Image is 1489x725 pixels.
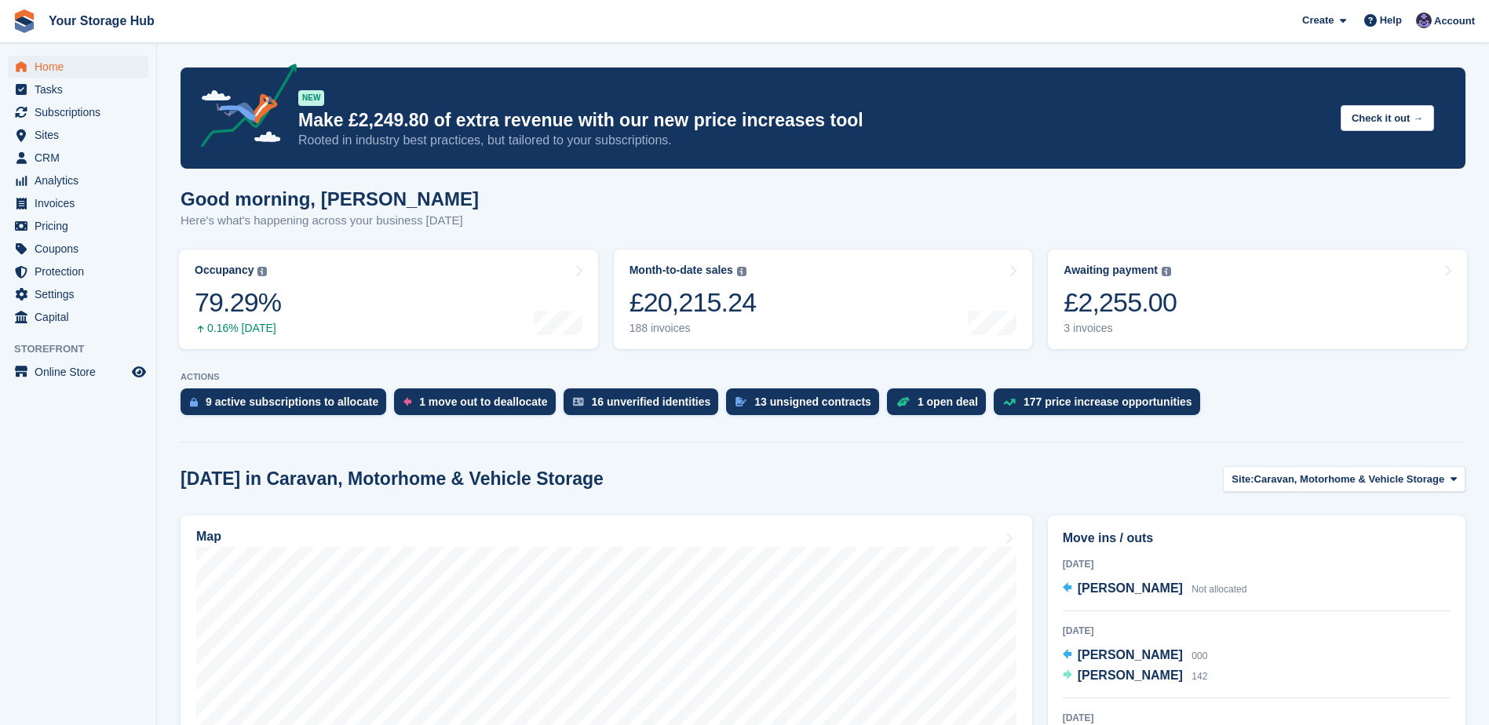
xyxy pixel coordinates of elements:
span: Analytics [35,169,129,191]
a: 1 move out to deallocate [394,388,563,423]
a: menu [8,361,148,383]
span: Create [1302,13,1334,28]
a: menu [8,260,148,282]
button: Check it out → [1341,105,1434,131]
a: menu [8,283,148,305]
img: icon-info-grey-7440780725fd019a000dd9b08b2336e03edf1995a4989e88bcd33f0948082b44.svg [1162,267,1171,276]
div: [DATE] [1063,624,1451,638]
a: menu [8,192,148,214]
p: Here's what's happening across your business [DATE] [181,212,479,230]
span: Capital [35,306,129,328]
div: 3 invoices [1064,322,1177,335]
img: price_increase_opportunities-93ffe204e8149a01c8c9dc8f82e8f89637d9d84a8eef4429ea346261dce0b2c0.svg [1003,399,1016,406]
span: 142 [1192,671,1207,682]
div: 1 open deal [918,395,978,408]
div: [DATE] [1063,557,1451,571]
span: Home [35,56,129,78]
a: menu [8,169,148,191]
div: Awaiting payment [1064,264,1158,277]
div: 1 move out to deallocate [419,395,547,408]
p: Rooted in industry best practices, but tailored to your subscriptions. [298,132,1328,149]
span: Help [1380,13,1402,28]
div: 177 price increase opportunities [1024,395,1192,408]
a: 9 active subscriptions to allocate [181,388,394,423]
span: Settings [35,283,129,305]
img: move_outs_to_deallocate_icon-f764333ba52eb49d3ac5e1228854f67142a1ed5810a6f6cc68b1a99e826820c5.svg [403,397,411,406]
a: [PERSON_NAME] 000 [1063,646,1208,666]
a: menu [8,306,148,328]
div: 13 unsigned contracts [754,395,871,408]
span: Protection [35,260,129,282]
div: Occupancy [195,264,254,277]
a: [PERSON_NAME] 142 [1063,666,1208,687]
div: £2,255.00 [1064,286,1177,319]
div: 16 unverified identities [592,395,711,408]
p: Make £2,249.80 of extra revenue with our new price increases tool [298,109,1328,132]
div: 79.29% [195,286,281,319]
img: stora-icon-8386f47178a22dfd0bd8f6a31ec36ba5ce8667c1dd55bd0f319d3a0aa187defe.svg [13,9,36,33]
a: Your Storage Hub [42,8,161,34]
img: price-adjustments-announcement-icon-8257ccfd72463d97f412b2fc003d46551f7dbcb40ab6d574587a9cd5c0d94... [188,64,297,153]
a: [PERSON_NAME] Not allocated [1063,579,1247,599]
span: Account [1434,13,1475,29]
a: menu [8,215,148,237]
span: Pricing [35,215,129,237]
a: 16 unverified identities [564,388,727,423]
a: menu [8,124,148,146]
a: menu [8,101,148,123]
span: 000 [1192,650,1207,661]
span: [PERSON_NAME] [1078,669,1183,682]
img: icon-info-grey-7440780725fd019a000dd9b08b2336e03edf1995a4989e88bcd33f0948082b44.svg [737,267,746,276]
img: Liam Beddard [1416,13,1432,28]
a: menu [8,238,148,260]
a: menu [8,147,148,169]
div: £20,215.24 [630,286,757,319]
img: contract_signature_icon-13c848040528278c33f63329250d36e43548de30e8caae1d1a13099fd9432cc5.svg [735,397,746,406]
div: 188 invoices [630,322,757,335]
span: Coupons [35,238,129,260]
a: menu [8,78,148,100]
span: Tasks [35,78,129,100]
p: ACTIONS [181,372,1465,382]
span: Sites [35,124,129,146]
a: menu [8,56,148,78]
img: icon-info-grey-7440780725fd019a000dd9b08b2336e03edf1995a4989e88bcd33f0948082b44.svg [257,267,267,276]
a: 1 open deal [887,388,994,423]
h2: Move ins / outs [1063,529,1451,548]
a: Occupancy 79.29% 0.16% [DATE] [179,250,598,349]
h1: Good morning, [PERSON_NAME] [181,188,479,209]
a: 13 unsigned contracts [726,388,887,423]
span: Online Store [35,361,129,383]
span: Site: [1232,472,1254,487]
a: Awaiting payment £2,255.00 3 invoices [1048,250,1467,349]
button: Site: Caravan, Motorhome & Vehicle Storage [1223,466,1465,492]
span: CRM [35,147,129,169]
div: Month-to-date sales [630,264,733,277]
div: [DATE] [1063,711,1451,725]
div: NEW [298,90,324,106]
h2: Map [196,530,221,544]
span: [PERSON_NAME] [1078,581,1183,595]
img: active_subscription_to_allocate_icon-d502201f5373d7db506a760aba3b589e785aa758c864c3986d89f69b8ff3... [190,397,198,407]
a: Preview store [130,362,148,381]
span: [PERSON_NAME] [1078,648,1183,661]
span: Not allocated [1192,584,1246,595]
a: 177 price increase opportunities [994,388,1208,423]
h2: [DATE] in Caravan, Motorhome & Vehicle Storage [181,468,604,490]
div: 9 active subscriptions to allocate [206,395,378,408]
span: Invoices [35,192,129,214]
a: Month-to-date sales £20,215.24 188 invoices [614,250,1033,349]
span: Subscriptions [35,101,129,123]
span: Storefront [14,341,156,357]
img: deal-1b604bf984904fb50ccaf53a9ad4b4a5d6e5aea283cecdc64d6e3604feb123c2.svg [896,396,910,407]
span: Caravan, Motorhome & Vehicle Storage [1254,472,1445,487]
div: 0.16% [DATE] [195,322,281,335]
img: verify_identity-adf6edd0f0f0b5bbfe63781bf79b02c33cf7c696d77639b501bdc392416b5a36.svg [573,397,584,406]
